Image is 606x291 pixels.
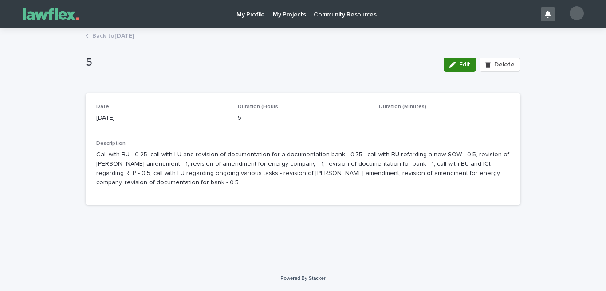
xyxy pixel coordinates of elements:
[238,113,369,123] p: 5
[92,30,134,40] a: Back to[DATE]
[96,141,126,146] span: Description
[379,104,426,109] span: Duration (Minutes)
[96,150,510,187] p: Call with BU - 0.25, call with LU and revision of documentation for a documentation bank - 0.75, ...
[494,62,515,68] span: Delete
[444,58,476,72] button: Edit
[96,113,227,123] p: [DATE]
[18,5,84,23] img: Gnvw4qrBSHOAfo8VMhG6
[86,56,437,69] p: 5
[96,104,109,109] span: Date
[280,275,325,281] a: Powered By Stacker
[379,113,510,123] p: -
[459,62,470,68] span: Edit
[238,104,280,109] span: Duration (Hours)
[480,58,520,72] button: Delete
